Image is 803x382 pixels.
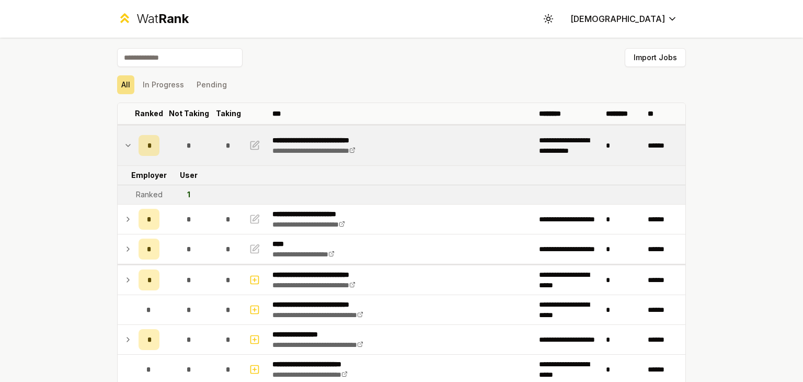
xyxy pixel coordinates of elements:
p: Not Taking [169,108,209,119]
div: Ranked [136,189,163,200]
span: [DEMOGRAPHIC_DATA] [570,13,665,25]
td: Employer [134,166,164,185]
p: Taking [216,108,241,119]
button: Import Jobs [625,48,686,67]
button: All [117,75,134,94]
div: Wat [136,10,189,27]
a: WatRank [117,10,189,27]
button: In Progress [139,75,188,94]
div: 1 [187,189,190,200]
button: Pending [192,75,231,94]
td: User [164,166,214,185]
span: Rank [158,11,189,26]
button: [DEMOGRAPHIC_DATA] [562,9,686,28]
p: Ranked [135,108,163,119]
